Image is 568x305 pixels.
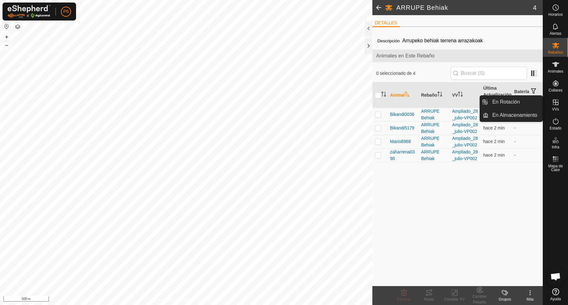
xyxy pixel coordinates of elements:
p-sorticon: Activar para ordenar [405,93,410,98]
a: Contáctenos [198,297,219,302]
div: Cambiar VV [442,296,467,302]
span: 4 [533,3,536,12]
td: - [512,135,543,148]
li: En Almacenamiento [480,109,542,122]
span: P6 [63,8,68,15]
th: Animal [388,82,418,108]
button: Capas del Mapa [14,23,21,31]
span: VVs [552,107,559,111]
td: - [512,148,543,162]
span: En Almacenamiento [492,111,537,119]
span: 19 sept 2025, 13:23 [483,125,505,130]
th: Última Actualización [481,82,512,108]
a: Ayuda [543,286,568,303]
div: ARRUPE Behiak [421,108,447,121]
div: Chat abierto [546,267,565,286]
a: Ampliado_28_julio-VP002 [452,149,478,161]
span: Arrupeko behiak terrena arrazakoak [400,35,485,46]
th: Rebaño [418,82,449,108]
button: – [3,41,10,49]
a: En Almacenamiento [488,109,542,122]
input: Buscar (S) [451,67,527,80]
li: DETALLES [372,20,400,27]
h2: ARRUPE Behiak [396,4,533,11]
span: Infra [552,145,559,149]
div: Grupos [492,296,518,302]
a: Ampliado_28_julio-VP002 [452,122,478,134]
span: zaharrena0390 [390,149,416,162]
span: Mapa de Calor [545,164,566,172]
a: Ampliado_28_julio-VP002 [452,109,478,120]
div: Rutas [417,296,442,302]
label: Descripción [377,39,400,43]
span: Animales [548,69,563,73]
button: + [3,33,10,41]
button: Restablecer Mapa [3,23,10,30]
div: ARRUPE Behiak [421,149,447,162]
span: Eliminar [397,297,411,302]
span: 19 sept 2025, 13:23 [483,139,505,144]
p-sorticon: Activar para ordenar [437,93,442,98]
div: ARRUPE Behiak [421,122,447,135]
p-sorticon: Activar para ordenar [381,93,386,98]
span: 0 seleccionado de 4 [376,70,451,77]
span: Animales en Este Rebaño [376,52,539,60]
span: Bikandi0036 [390,111,414,118]
p-sorticon: Activar para ordenar [458,93,463,98]
span: Estado [550,126,561,130]
span: Collares [548,88,562,92]
a: En Rotación [488,96,542,108]
span: En Rotación [492,98,520,106]
li: En Rotación [480,96,542,108]
span: Ayuda [550,297,561,301]
span: Horarios [548,13,563,16]
div: Más [518,296,543,302]
th: Batería [512,82,543,108]
th: VV [450,82,481,108]
span: 19 sept 2025, 13:23 [483,152,505,158]
a: Ampliado_28_julio-VP002 [452,136,478,147]
div: ARRUPE Behiak [421,135,447,148]
span: Bikandi5179 [390,125,414,131]
div: Cambiar Rebaño [467,294,492,305]
span: Rebaños [548,51,563,54]
span: Alertas [550,32,561,35]
a: Política de Privacidad [154,297,190,302]
td: - [512,121,543,135]
img: Logo Gallagher [8,5,50,18]
span: Mario8968 [390,138,411,145]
